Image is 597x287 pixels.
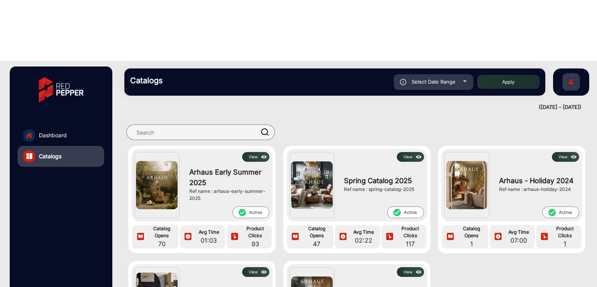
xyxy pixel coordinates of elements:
span: Catalog Opens [147,225,177,239]
span: 47 [302,239,332,248]
span: 07:00 [504,236,533,245]
button: Viewicon [242,152,269,162]
img: Spring Catalog 2025 [291,161,333,209]
span: Catalog Opens [457,225,487,239]
div: Ref name : arhaus-holiday-2024 [499,186,575,193]
div: Ref name : spring-catalog-2025 [344,186,420,193]
span: 70 [147,239,177,248]
img: Arhaus Early Summer 2025 [136,161,178,209]
img: icon [414,153,423,161]
input: Search [126,124,275,140]
img: icon [230,233,239,241]
img: icon [260,268,269,276]
span: 117 [396,239,424,248]
span: Spring Catalog 2025 [344,175,420,186]
span: Avg Time [349,229,378,236]
div: ([DATE] - [DATE]) [117,103,581,111]
img: Sign%20Up.svg [563,69,579,96]
img: icon [136,233,145,241]
span: Avg Time [504,229,533,236]
span: Active [232,206,269,218]
h3: Catalogs [130,76,239,85]
mat-icon: check_circle [548,208,556,217]
span: Catalog Opens [302,225,332,239]
span: Product Clicks [551,225,580,239]
a: Dashboard [17,125,104,146]
button: Apply [477,75,539,89]
span: Arhaus - Holiday 2024 [499,175,575,186]
button: Viewicon [397,152,424,162]
button: Viewicon [242,267,269,277]
img: icon [260,153,269,161]
a: Catalogs [17,146,104,167]
span: 1 [551,239,580,248]
img: catalog [26,153,32,159]
span: 02:22 [349,236,378,245]
img: icon [385,233,394,241]
img: home [26,132,33,139]
span: Dashboard [39,131,67,139]
img: icon [414,268,423,276]
span: 93 [241,239,270,248]
button: Viewicon [552,152,579,162]
span: Product Clicks [241,225,270,239]
img: icon [494,233,503,241]
button: Viewicon [397,267,424,277]
span: 01:03 [194,236,223,245]
img: vmg-logo [33,70,89,109]
span: Arhaus Early Summer 2025 [189,167,265,188]
mat-icon: check_circle [393,208,401,217]
img: icon [291,233,300,241]
img: icon [569,153,578,161]
img: icon [339,233,347,241]
span: Active [387,206,424,218]
span: Catalogs [39,152,61,160]
span: 1 [457,239,487,248]
img: icon [183,233,192,241]
span: Product Clicks [396,225,424,239]
img: icon [400,79,407,85]
span: Avg Time [194,229,223,236]
span: Select Date Range [412,79,456,85]
div: Ref name : arhaus-early-summer-2025 [189,188,265,202]
img: prodSearch.svg [261,128,269,136]
img: icon [540,233,549,241]
span: Active [542,206,579,218]
img: icon [446,233,455,241]
mat-icon: check_circle [238,208,246,217]
img: Arhaus - Holiday 2024 [446,161,488,209]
